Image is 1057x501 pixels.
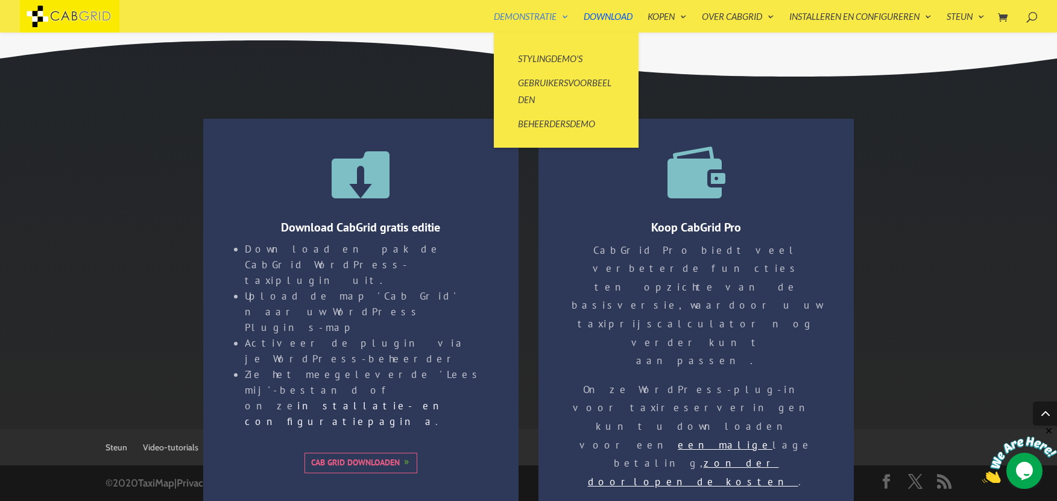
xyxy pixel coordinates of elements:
font: Download CabGrid gratis editie [281,219,440,235]
iframe: chatwidget [982,426,1057,483]
a:  [667,144,725,202]
font: Download en pak de CabGrid WordPress-taxiplugin uit. [245,242,441,287]
a: Download [584,12,633,33]
font:  [332,144,390,202]
a: Video-tutorials [143,442,198,453]
font: Cab Grid downloaden [311,457,400,468]
a: Over CabGrid [702,12,774,33]
a: Gebruikersvoorbeelden [506,71,626,112]
font: Demonstratie [494,11,557,22]
font: Installeren en configureren [789,11,920,22]
a: Steun [947,12,985,33]
font: zonder doorlopende kosten [588,456,798,488]
font: Steun [947,11,973,22]
a: Stylingdemo's [506,46,626,71]
a: Beheerdersdemo [506,112,626,136]
a: installatie- en configuratiepagina [245,399,453,428]
a: Privacy [177,477,209,489]
font: CabGrid Pro biedt veel verbeterde functies ten opzichte van de basisversie, waardoor u uw taxipri... [572,244,821,368]
a: Koop CabGrid Pro [651,219,741,235]
a: Kopen [648,12,687,33]
font: eenmalige [678,438,772,452]
a: Cab Grid downloaden [304,453,417,473]
font: Beheerdersdemo [518,118,595,129]
font: . [435,415,442,428]
a: TaxiMap [138,477,174,489]
a: Installeren en configureren [789,12,932,33]
font: Activeer de plugin via je WordPress-beheerder [245,336,466,365]
font: Kopen [648,11,675,22]
font: | [174,477,177,489]
font: Zie het meegeleverde 'Lees mij'-bestand of onze [245,368,482,412]
a: Demonstratie [494,12,569,33]
font: Download [584,11,633,22]
font: . [798,475,805,488]
font: ©2020 [106,477,138,489]
a: Steun [106,442,127,453]
font: Onze WordPress-plug-in voor taxireserveringen kunt u downloaden voor een [573,383,819,452]
font: Gebruikersvoorbeelden [518,77,611,105]
a: CabGrid Taxi Plugin [20,8,119,21]
font: Stylingdemo's [518,53,582,64]
font: Over CabGrid [702,11,762,22]
font: Upload de map 'Cab Grid' naar uw WordPress Plugins-map [245,289,460,334]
